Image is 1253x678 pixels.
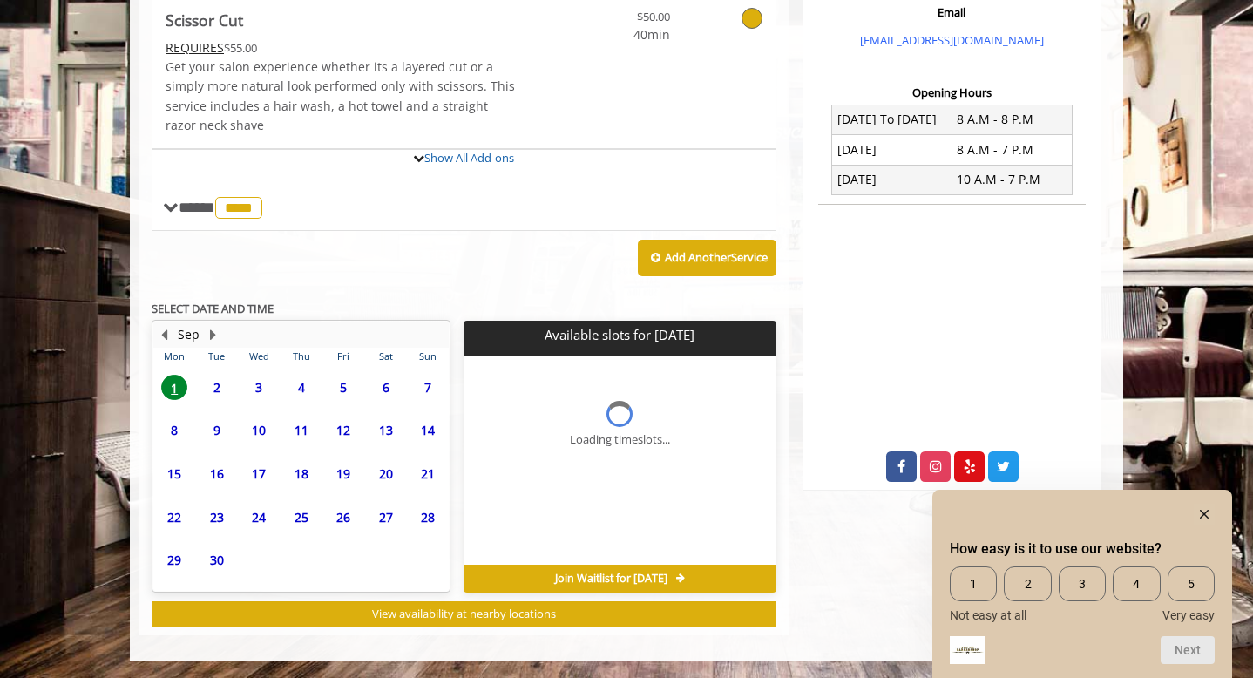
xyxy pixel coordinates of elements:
span: 27 [373,505,399,530]
td: Select day22 [153,495,195,539]
b: Scissor Cut [166,8,243,32]
span: 3 [246,375,272,400]
td: Select day27 [364,495,406,539]
b: SELECT DATE AND TIME [152,301,274,316]
span: 4 [1113,566,1160,601]
td: 10 A.M - 7 P.M [952,165,1072,194]
span: 29 [161,547,187,573]
span: 17 [246,461,272,486]
div: Scissor Cut Add-onS [152,148,776,150]
span: 11 [288,417,315,443]
th: Mon [153,348,195,365]
td: Select day8 [153,409,195,452]
span: 2 [1004,566,1051,601]
span: View availability at nearby locations [372,606,556,621]
button: Next Month [206,325,220,344]
td: Select day28 [407,495,450,539]
td: Select day21 [407,452,450,496]
span: 16 [204,461,230,486]
th: Wed [238,348,280,365]
td: Select day3 [238,365,280,409]
td: Select day24 [238,495,280,539]
td: Select day17 [238,452,280,496]
span: 9 [204,417,230,443]
span: 2 [204,375,230,400]
td: [DATE] [832,165,952,194]
td: Select day23 [195,495,237,539]
a: [EMAIL_ADDRESS][DOMAIN_NAME] [860,32,1044,48]
h2: How easy is it to use our website? Select an option from 1 to 5, with 1 being Not easy at all and... [950,539,1215,559]
span: 5 [330,375,356,400]
span: 14 [415,417,441,443]
span: 23 [204,505,230,530]
td: Select day26 [322,495,364,539]
span: Join Waitlist for [DATE] [555,572,667,586]
div: How easy is it to use our website? Select an option from 1 to 5, with 1 being Not easy at all and... [950,504,1215,664]
td: Select day30 [195,539,237,582]
td: Select day15 [153,452,195,496]
th: Thu [280,348,322,365]
div: $55.00 [166,38,516,58]
td: Select day11 [280,409,322,452]
span: 3 [1059,566,1106,601]
h3: Opening Hours [818,86,1086,98]
td: Select day16 [195,452,237,496]
td: Select day13 [364,409,406,452]
button: Add AnotherService [638,240,776,276]
span: 18 [288,461,315,486]
span: 40min [567,25,670,44]
span: 6 [373,375,399,400]
button: View availability at nearby locations [152,601,776,627]
span: 4 [288,375,315,400]
p: Get your salon experience whether its a layered cut or a simply more natural look performed only ... [166,58,516,136]
td: Select day29 [153,539,195,582]
span: 28 [415,505,441,530]
span: 22 [161,505,187,530]
td: Select day20 [364,452,406,496]
span: 13 [373,417,399,443]
td: Select day10 [238,409,280,452]
th: Sat [364,348,406,365]
th: Tue [195,348,237,365]
td: Select day1 [153,365,195,409]
div: How easy is it to use our website? Select an option from 1 to 5, with 1 being Not easy at all and... [950,566,1215,622]
a: Show All Add-ons [424,150,514,166]
td: Select day12 [322,409,364,452]
td: Select day5 [322,365,364,409]
td: [DATE] To [DATE] [832,105,952,134]
span: 30 [204,547,230,573]
b: Add Another Service [665,249,768,265]
td: Select day18 [280,452,322,496]
td: Select day25 [280,495,322,539]
span: 1 [950,566,997,601]
td: Select day14 [407,409,450,452]
span: 8 [161,417,187,443]
td: Select day2 [195,365,237,409]
td: Select day9 [195,409,237,452]
span: 26 [330,505,356,530]
span: This service needs some Advance to be paid before we block your appointment [166,39,224,56]
td: [DATE] [832,135,952,165]
span: 21 [415,461,441,486]
th: Sun [407,348,450,365]
span: Not easy at all [950,608,1026,622]
span: 10 [246,417,272,443]
span: 12 [330,417,356,443]
span: 19 [330,461,356,486]
span: 1 [161,375,187,400]
td: Select day4 [280,365,322,409]
span: 24 [246,505,272,530]
span: 25 [288,505,315,530]
p: Available slots for [DATE] [471,328,769,342]
span: Very easy [1162,608,1215,622]
td: 8 A.M - 8 P.M [952,105,1072,134]
td: Select day7 [407,365,450,409]
td: Select day6 [364,365,406,409]
button: Previous Month [157,325,171,344]
td: 8 A.M - 7 P.M [952,135,1072,165]
button: Sep [178,325,200,344]
span: 20 [373,461,399,486]
span: 5 [1168,566,1215,601]
th: Fri [322,348,364,365]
